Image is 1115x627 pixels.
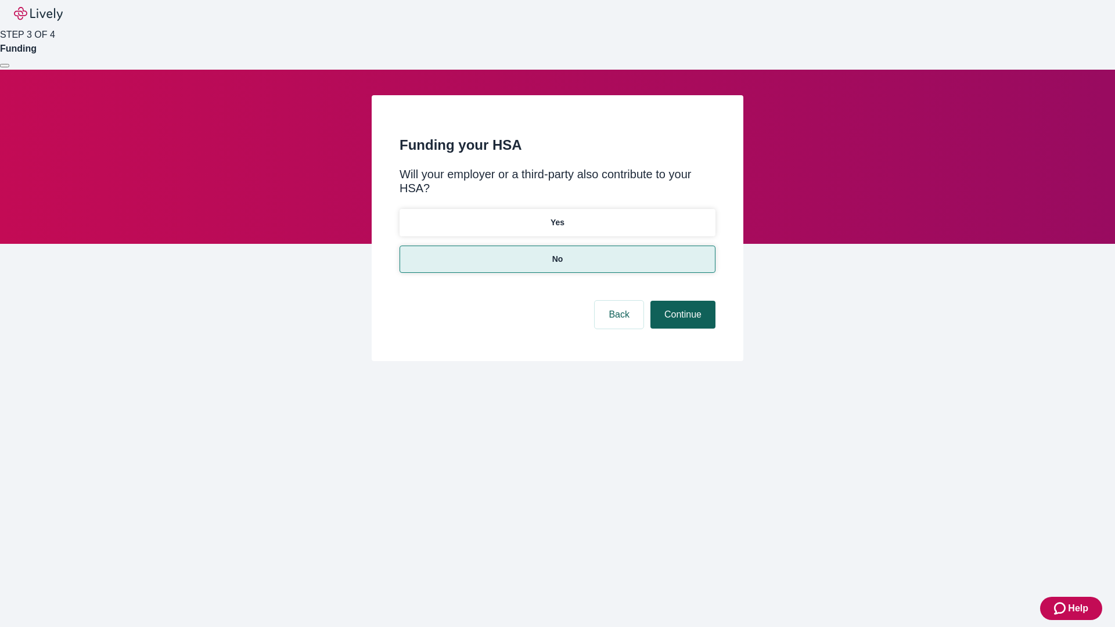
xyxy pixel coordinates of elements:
[595,301,643,329] button: Back
[650,301,715,329] button: Continue
[14,7,63,21] img: Lively
[400,135,715,156] h2: Funding your HSA
[400,209,715,236] button: Yes
[1040,597,1102,620] button: Zendesk support iconHelp
[400,246,715,273] button: No
[551,217,564,229] p: Yes
[552,253,563,265] p: No
[400,167,715,195] div: Will your employer or a third-party also contribute to your HSA?
[1068,601,1088,615] span: Help
[1054,601,1068,615] svg: Zendesk support icon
